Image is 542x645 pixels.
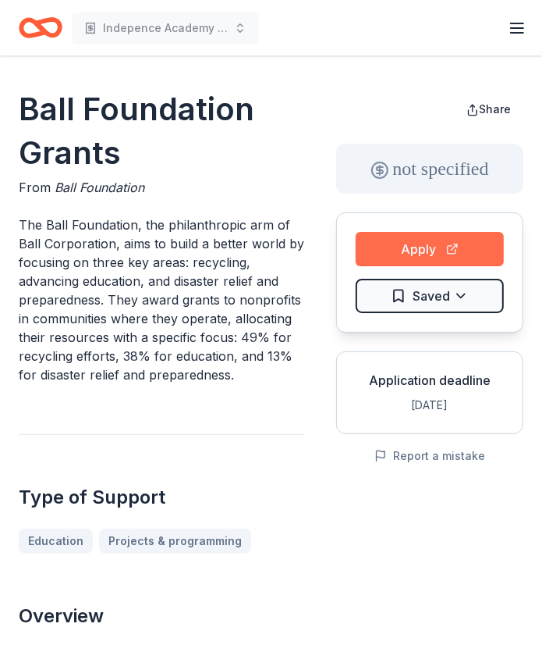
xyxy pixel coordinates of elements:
[19,604,305,629] h2: Overview
[72,12,259,44] button: Indepence Academy Student Incentives
[479,102,511,116] span: Share
[99,529,251,554] a: Projects & programming
[356,279,504,313] button: Saved
[19,9,62,46] a: Home
[19,87,305,175] h1: Ball Foundation Grants
[103,19,228,37] span: Indepence Academy Student Incentives
[55,180,144,195] span: Ball Foundation
[19,529,93,554] a: Education
[374,447,485,465] button: Report a mistake
[19,216,305,384] p: The Ball Foundation, the philanthropic arm of Ball Corporation, aims to build a better world by f...
[356,232,504,266] button: Apply
[413,286,450,306] span: Saved
[349,396,510,415] div: [DATE]
[349,371,510,390] div: Application deadline
[454,94,523,125] button: Share
[19,485,305,510] h2: Type of Support
[19,178,305,197] div: From
[336,144,523,194] div: not specified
